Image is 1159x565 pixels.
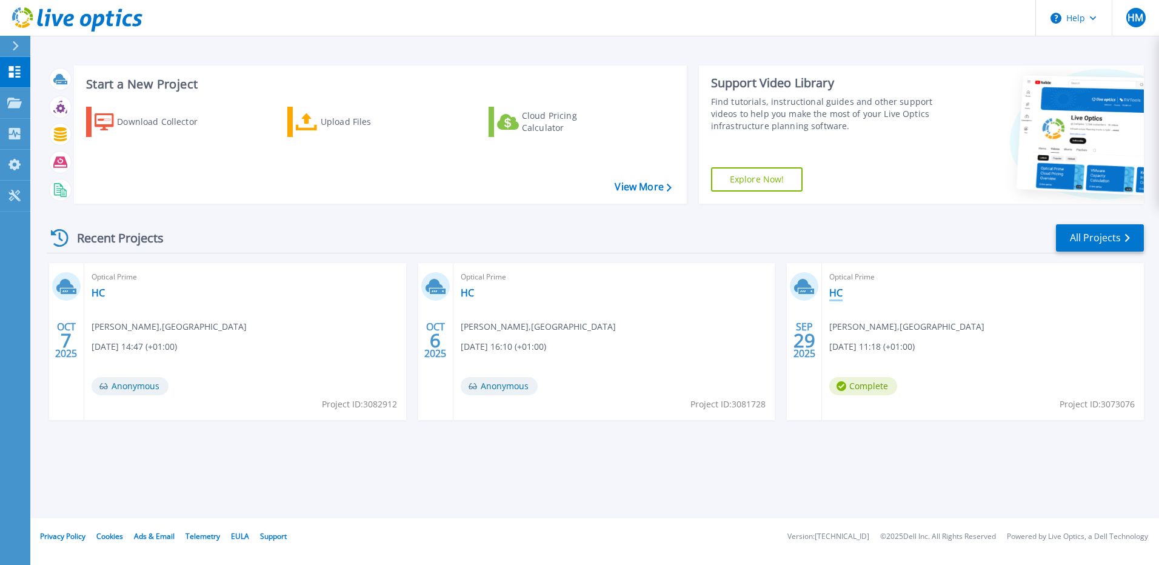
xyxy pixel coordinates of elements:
[829,320,984,333] span: [PERSON_NAME] , [GEOGRAPHIC_DATA]
[287,107,423,137] a: Upload Files
[711,75,938,91] div: Support Video Library
[92,270,399,284] span: Optical Prime
[92,320,247,333] span: [PERSON_NAME] , [GEOGRAPHIC_DATA]
[86,107,221,137] a: Download Collector
[615,181,671,193] a: View More
[47,223,180,253] div: Recent Projects
[185,531,220,541] a: Telemetry
[1007,533,1148,541] li: Powered by Live Optics, a Dell Technology
[461,340,546,353] span: [DATE] 16:10 (+01:00)
[92,340,177,353] span: [DATE] 14:47 (+01:00)
[711,96,938,132] div: Find tutorials, instructional guides and other support videos to help you make the most of your L...
[461,320,616,333] span: [PERSON_NAME] , [GEOGRAPHIC_DATA]
[92,377,169,395] span: Anonymous
[61,335,72,346] span: 7
[40,531,85,541] a: Privacy Policy
[231,531,249,541] a: EULA
[829,270,1137,284] span: Optical Prime
[461,270,768,284] span: Optical Prime
[1056,224,1144,252] a: All Projects
[260,531,287,541] a: Support
[92,287,105,299] a: HC
[829,340,915,353] span: [DATE] 11:18 (+01:00)
[880,533,996,541] li: © 2025 Dell Inc. All Rights Reserved
[117,110,214,134] div: Download Collector
[829,287,843,299] a: HC
[86,78,671,91] h3: Start a New Project
[829,377,897,395] span: Complete
[1060,398,1135,411] span: Project ID: 3073076
[690,398,766,411] span: Project ID: 3081728
[461,377,538,395] span: Anonymous
[96,531,123,541] a: Cookies
[1127,13,1143,22] span: HM
[321,110,418,134] div: Upload Files
[787,533,869,541] li: Version: [TECHNICAL_ID]
[430,335,441,346] span: 6
[793,318,816,363] div: SEP 2025
[711,167,803,192] a: Explore Now!
[489,107,624,137] a: Cloud Pricing Calculator
[461,287,474,299] a: HC
[55,318,78,363] div: OCT 2025
[424,318,447,363] div: OCT 2025
[134,531,175,541] a: Ads & Email
[322,398,397,411] span: Project ID: 3082912
[793,335,815,346] span: 29
[522,110,619,134] div: Cloud Pricing Calculator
